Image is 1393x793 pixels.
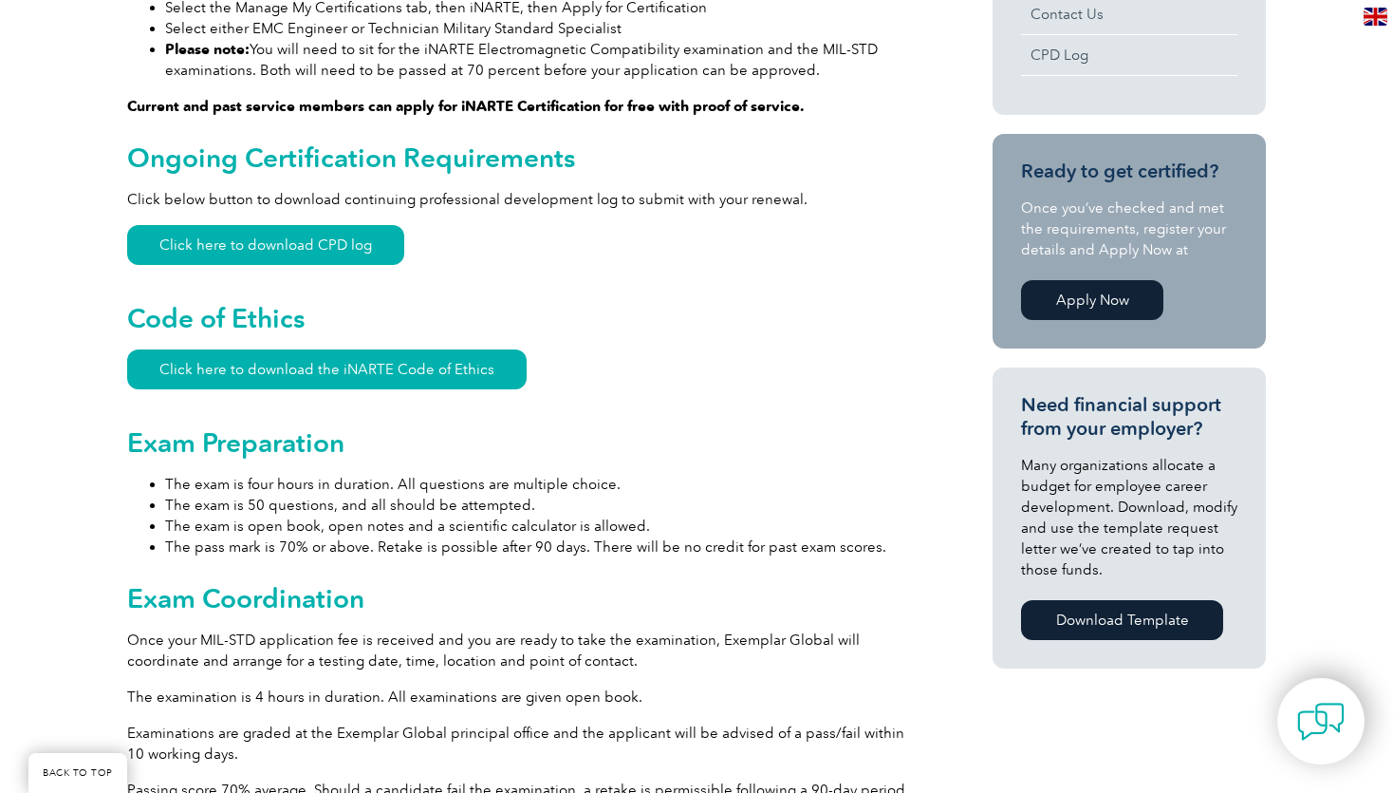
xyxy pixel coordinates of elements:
[127,630,924,671] p: Once your MIL-STD application fee is received and you are ready to take the examination, Exemplar...
[1021,280,1163,320] a: Apply Now
[1021,198,1237,260] p: Once you’ve checked and met the requirements, register your details and Apply Now at
[127,583,924,614] h2: Exam Coordination
[1021,455,1237,580] p: Many organizations allocate a budget for employee career development. Download, modify and use th...
[165,18,924,39] li: Select either EMC Engineer or Technician Military Standard Specialist
[127,142,924,173] h2: Ongoing Certification Requirements
[127,98,805,115] strong: Current and past service members can apply for iNARTE Certification for free with proof of service.
[165,39,924,81] li: You will need to sit for the iNARTE Electromagnetic Compatibility examination and the MIL-STD exa...
[1364,8,1387,26] img: en
[1021,600,1223,640] a: Download Template
[127,687,924,708] p: The examination is 4 hours in duration. All examinations are given open book.
[165,41,250,58] strong: Please note:
[127,427,924,458] h2: Exam Preparation
[165,516,924,537] li: The exam is open book, open notes and a scientific calculator is allowed.
[165,495,924,516] li: The exam is 50 questions, and all should be attempted.
[1021,160,1237,183] h3: Ready to get certified?
[165,537,924,557] li: The pass mark is 70% or above. Retake is possible after 90 days. There will be no credit for past...
[127,723,924,765] p: Examinations are graded at the Exemplar Global principal office and the applicant will be advised...
[165,474,924,495] li: The exam is four hours in duration. All questions are multiple choice.
[127,225,404,265] a: Click here to download CPD log
[1021,393,1237,441] h3: Need financial support from your employer?
[127,189,924,210] p: Click below button to download continuing professional development log to submit with your renewal.
[1021,35,1237,75] a: CPD Log
[127,303,924,333] h2: Code of Ethics
[127,349,527,389] a: Click here to download the iNARTE Code of Ethics
[1297,698,1345,746] img: contact-chat.png
[28,753,127,793] a: BACK TO TOP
